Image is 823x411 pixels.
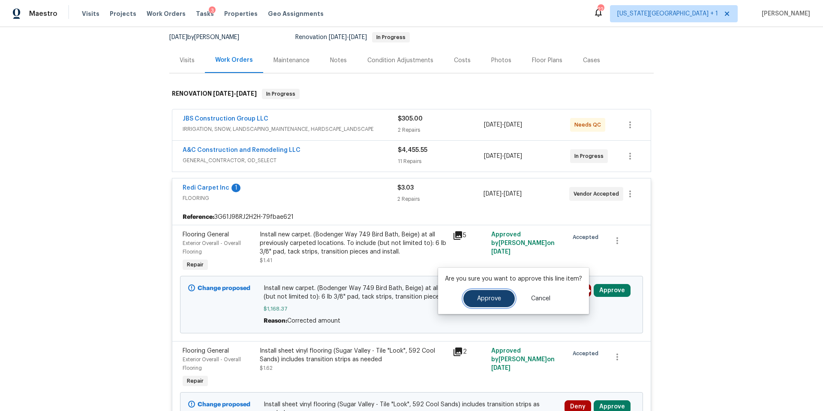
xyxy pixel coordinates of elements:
[491,249,511,255] span: [DATE]
[574,190,622,198] span: Vendor Accepted
[268,9,324,18] span: Geo Assignments
[532,56,562,65] div: Floor Plans
[491,348,555,371] span: Approved by [PERSON_NAME] on
[349,34,367,40] span: [DATE]
[264,318,287,324] span: Reason:
[484,122,502,128] span: [DATE]
[183,147,300,153] a: A&C Construction and Remodeling LLC
[573,233,602,242] span: Accepted
[183,194,397,202] span: FLOORING
[183,232,229,238] span: Flooring General
[484,191,502,197] span: [DATE]
[169,34,187,40] span: [DATE]
[517,290,564,307] button: Cancel
[183,377,207,385] span: Repair
[198,285,250,291] b: Change proposed
[231,184,240,192] div: 1
[453,347,486,357] div: 2
[273,56,309,65] div: Maintenance
[183,241,241,254] span: Exterior Overall - Overall Flooring
[213,91,234,97] span: [DATE]
[504,191,522,197] span: [DATE]
[183,260,207,269] span: Repair
[183,357,241,371] span: Exterior Overall - Overall Flooring
[484,152,522,160] span: -
[598,5,604,14] div: 22
[477,296,501,302] span: Approve
[491,365,511,371] span: [DATE]
[573,349,602,358] span: Accepted
[453,230,486,241] div: 5
[484,121,522,129] span: -
[183,156,398,165] span: GENERAL_CONTRACTOR, OD_SELECT
[287,318,340,324] span: Corrected amount
[198,402,250,408] b: Change proposed
[617,9,718,18] span: [US_STATE][GEOGRAPHIC_DATA] + 1
[504,122,522,128] span: [DATE]
[398,157,484,166] div: 11 Repairs
[398,116,423,122] span: $305.00
[504,153,522,159] span: [DATE]
[29,9,57,18] span: Maestro
[263,90,299,98] span: In Progress
[183,348,229,354] span: Flooring General
[594,284,631,297] button: Approve
[574,152,607,160] span: In Progress
[397,185,414,191] span: $3.03
[373,35,409,40] span: In Progress
[213,91,257,97] span: -
[224,9,258,18] span: Properties
[491,232,555,255] span: Approved by [PERSON_NAME] on
[758,9,810,18] span: [PERSON_NAME]
[169,32,249,42] div: by [PERSON_NAME]
[454,56,471,65] div: Costs
[82,9,99,18] span: Visits
[398,147,427,153] span: $4,455.55
[484,190,522,198] span: -
[574,121,604,129] span: Needs QC
[398,126,484,134] div: 2 Repairs
[183,185,229,191] a: Redi Carpet Inc
[583,56,600,65] div: Cases
[330,56,347,65] div: Notes
[172,89,257,99] h6: RENOVATION
[110,9,136,18] span: Projects
[295,34,410,40] span: Renovation
[180,56,195,65] div: Visits
[260,366,273,371] span: $1.62
[329,34,367,40] span: -
[260,230,448,256] div: Install new carpet. (Bodenger Way 749 Bird Bath, Beige) at all previously carpeted locations. To ...
[215,56,253,64] div: Work Orders
[367,56,433,65] div: Condition Adjustments
[169,80,654,108] div: RENOVATION [DATE]-[DATE]In Progress
[329,34,347,40] span: [DATE]
[260,258,272,263] span: $1.41
[183,116,268,122] a: JBS Construction Group LLC
[260,347,448,364] div: Install sheet vinyl flooring (Sugar Valley - Tile "Look", 592 Cool Sands) includes transition str...
[264,284,560,301] span: Install new carpet. (Bodenger Way 749 Bird Bath, Beige) at all previously carpeted locations. To ...
[491,56,511,65] div: Photos
[484,153,502,159] span: [DATE]
[196,11,214,17] span: Tasks
[264,305,560,313] span: $1,168.37
[183,213,214,221] b: Reference:
[463,290,515,307] button: Approve
[236,91,257,97] span: [DATE]
[147,9,186,18] span: Work Orders
[445,275,582,283] p: Are you sure you want to approve this line item?
[397,195,483,203] div: 2 Repairs
[531,296,550,302] span: Cancel
[172,209,651,225] div: 3G61J98RJ2H2H-79fbae621
[209,6,216,15] div: 3
[183,125,398,133] span: IRRIGATION, SNOW, LANDSCAPING_MAINTENANCE, HARDSCAPE_LANDSCAPE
